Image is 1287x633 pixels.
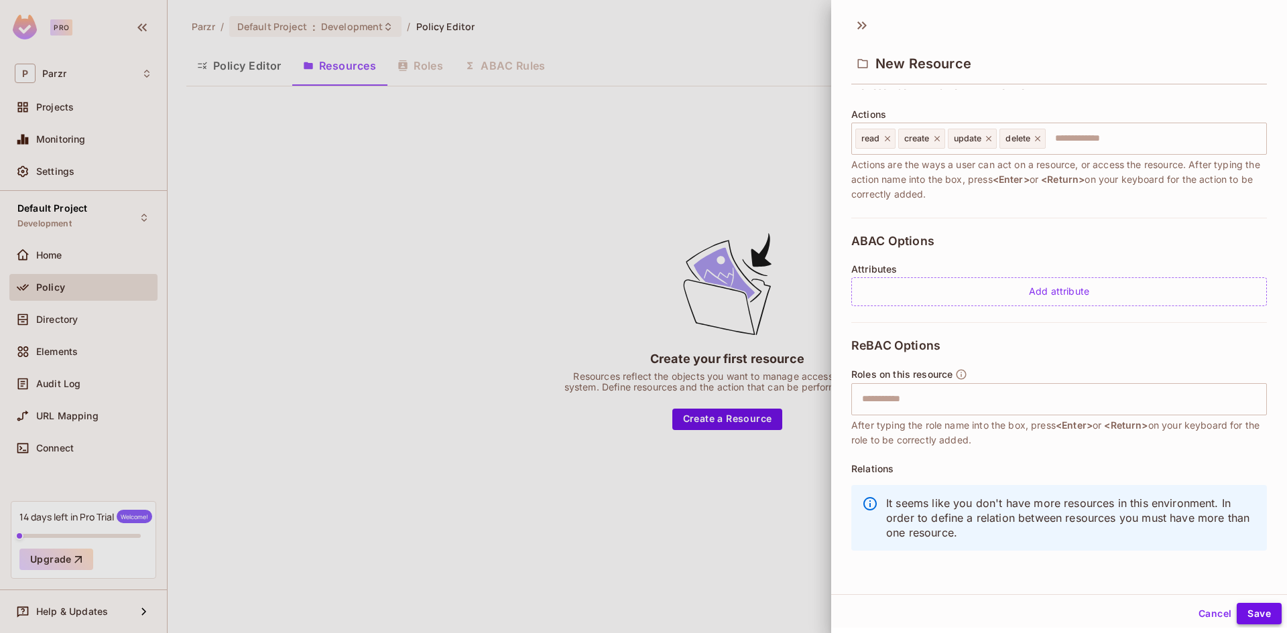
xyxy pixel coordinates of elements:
[1193,603,1237,624] button: Cancel
[993,173,1030,185] span: <Enter>
[948,129,997,149] div: update
[851,264,898,275] span: Attributes
[851,418,1267,447] span: After typing the role name into the box, press or on your keyboard for the role to be correctly a...
[851,369,953,380] span: Roles on this resource
[904,133,930,144] span: create
[954,133,982,144] span: update
[851,234,934,248] span: ABAC Options
[898,129,945,149] div: create
[851,109,886,120] span: Actions
[1237,603,1282,624] button: Save
[855,129,896,149] div: read
[999,129,1046,149] div: delete
[1056,419,1093,431] span: <Enter>
[1005,133,1030,144] span: delete
[886,496,1256,540] p: It seems like you don't have more resources in this environment. In order to define a relation be...
[851,277,1267,306] div: Add attribute
[851,157,1267,202] span: Actions are the ways a user can act on a resource, or access the resource. After typing the actio...
[851,339,940,352] span: ReBAC Options
[851,464,894,474] span: Relations
[861,133,880,144] span: read
[875,56,971,72] span: New Resource
[1041,173,1085,185] span: <Return>
[1104,419,1148,431] span: <Return>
